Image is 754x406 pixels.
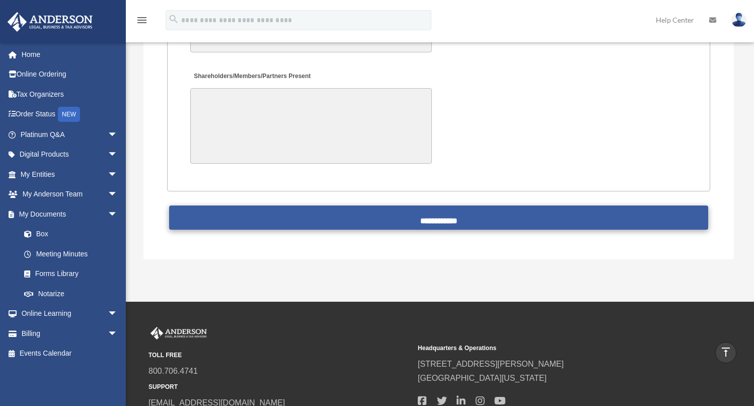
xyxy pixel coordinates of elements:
a: 800.706.4741 [148,367,198,375]
span: arrow_drop_down [108,184,128,205]
a: Digital Productsarrow_drop_down [7,145,133,165]
img: Anderson Advisors Platinum Portal [5,12,96,32]
span: arrow_drop_down [108,164,128,185]
span: arrow_drop_down [108,145,128,165]
a: Order StatusNEW [7,104,133,125]
a: Events Calendar [7,344,133,364]
a: Online Learningarrow_drop_down [7,304,133,324]
a: My Anderson Teamarrow_drop_down [7,184,133,205]
div: NEW [58,107,80,122]
i: vertical_align_top [720,346,732,358]
span: arrow_drop_down [108,304,128,324]
a: menu [136,18,148,26]
img: Anderson Advisors Platinum Portal [148,327,209,340]
a: [GEOGRAPHIC_DATA][US_STATE] [418,374,547,382]
a: My Entitiesarrow_drop_down [7,164,133,184]
a: Home [7,44,133,64]
a: My Documentsarrow_drop_down [7,204,133,224]
a: Meeting Minutes [14,244,128,264]
a: [STREET_ADDRESS][PERSON_NAME] [418,360,564,368]
a: Platinum Q&Aarrow_drop_down [7,124,133,145]
small: SUPPORT [148,382,411,392]
i: menu [136,14,148,26]
span: arrow_drop_down [108,323,128,344]
span: arrow_drop_down [108,124,128,145]
span: arrow_drop_down [108,204,128,225]
a: Forms Library [14,264,133,284]
i: search [168,14,179,25]
a: Billingarrow_drop_down [7,323,133,344]
small: TOLL FREE [148,350,411,361]
a: Box [14,224,133,244]
label: Shareholders/Members/Partners Present [190,70,313,83]
a: Notarize [14,284,133,304]
img: User Pic [731,13,746,27]
a: Tax Organizers [7,84,133,104]
a: vertical_align_top [715,342,736,363]
small: Headquarters & Operations [418,343,680,354]
a: Online Ordering [7,64,133,85]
